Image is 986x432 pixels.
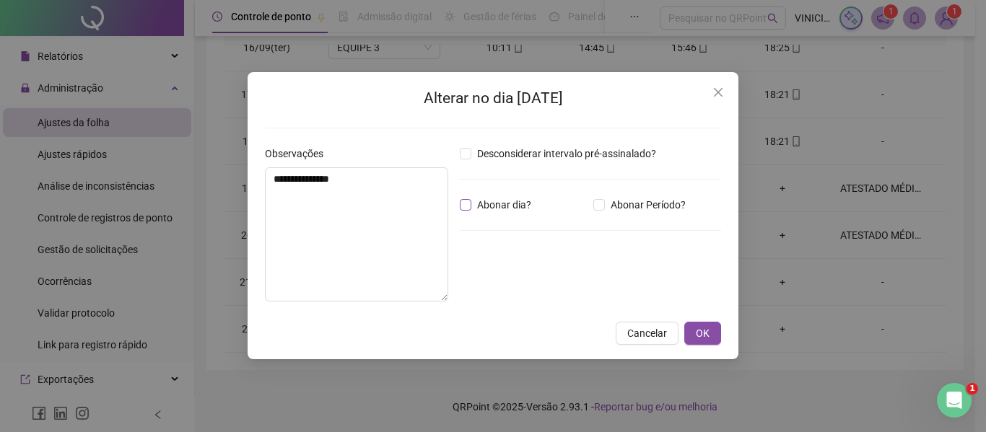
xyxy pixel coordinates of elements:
span: Cancelar [627,325,667,341]
button: Close [707,81,730,104]
span: close [712,87,724,98]
span: 1 [967,383,978,394]
label: Observações [265,146,333,162]
iframe: Intercom live chat [937,383,972,418]
button: OK [684,322,721,345]
span: OK [696,325,710,341]
span: Abonar dia? [471,197,537,213]
span: Abonar Período? [605,197,691,213]
span: Desconsiderar intervalo pré-assinalado? [471,146,662,162]
button: Cancelar [616,322,679,345]
h2: Alterar no dia [DATE] [265,87,721,110]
